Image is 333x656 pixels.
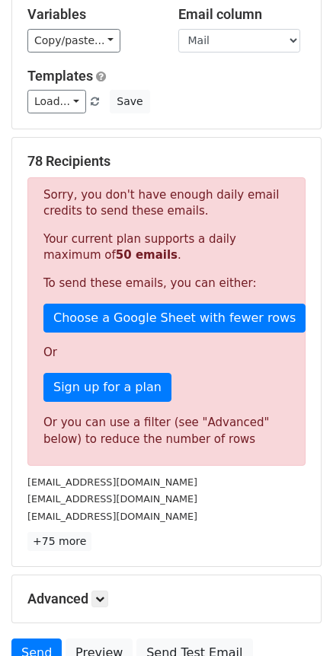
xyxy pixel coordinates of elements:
small: [EMAIL_ADDRESS][DOMAIN_NAME] [27,493,197,505]
a: Load... [27,90,86,113]
a: Templates [27,68,93,84]
a: Sign up for a plan [43,373,171,402]
p: To send these emails, you can either: [43,275,290,291]
small: [EMAIL_ADDRESS][DOMAIN_NAME] [27,511,197,522]
a: Choose a Google Sheet with fewer rows [43,304,306,333]
small: [EMAIL_ADDRESS][DOMAIN_NAME] [27,476,197,488]
strong: 50 emails [116,248,178,262]
h5: 78 Recipients [27,153,306,170]
p: Sorry, you don't have enough daily email credits to send these emails. [43,187,290,219]
a: Copy/paste... [27,29,120,53]
p: Your current plan supports a daily maximum of . [43,231,290,263]
div: Tiện ích trò chuyện [257,583,333,656]
h5: Email column [178,6,306,23]
iframe: Chat Widget [257,583,333,656]
h5: Variables [27,6,155,23]
button: Save [110,90,149,113]
p: Or [43,345,290,361]
a: +75 more [27,532,91,551]
div: Or you can use a filter (see "Advanced" below) to reduce the number of rows [43,414,290,448]
h5: Advanced [27,591,306,607]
